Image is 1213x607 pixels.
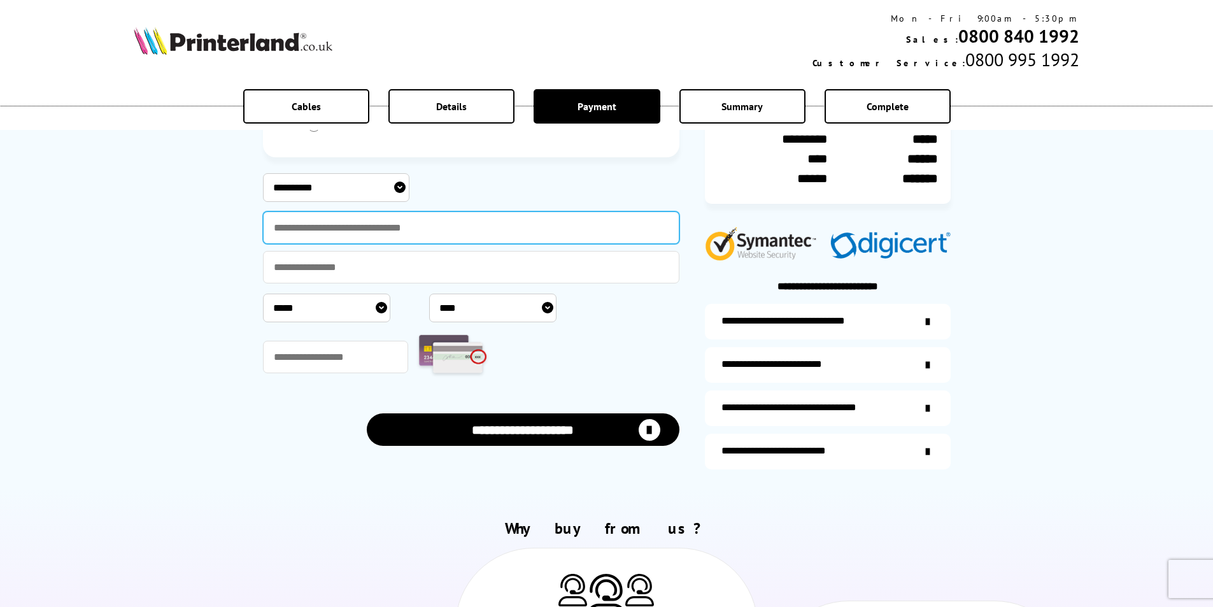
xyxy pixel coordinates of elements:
span: Complete [867,100,909,113]
a: items-arrive [705,347,951,383]
img: Printer Experts [558,574,587,606]
a: 0800 840 1992 [958,24,1079,48]
a: secure-website [705,434,951,469]
img: Printerland Logo [134,27,332,55]
div: Mon - Fri 9:00am - 5:30pm [812,13,1079,24]
span: 0800 995 1992 [965,48,1079,71]
span: Summary [721,100,763,113]
span: Customer Service: [812,57,965,69]
a: additional-cables [705,390,951,426]
h2: Why buy from us? [134,518,1080,538]
span: Details [436,100,467,113]
a: additional-ink [705,304,951,339]
span: Payment [578,100,616,113]
img: Printer Experts [625,574,654,606]
span: Cables [292,100,321,113]
span: Sales: [906,34,958,45]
